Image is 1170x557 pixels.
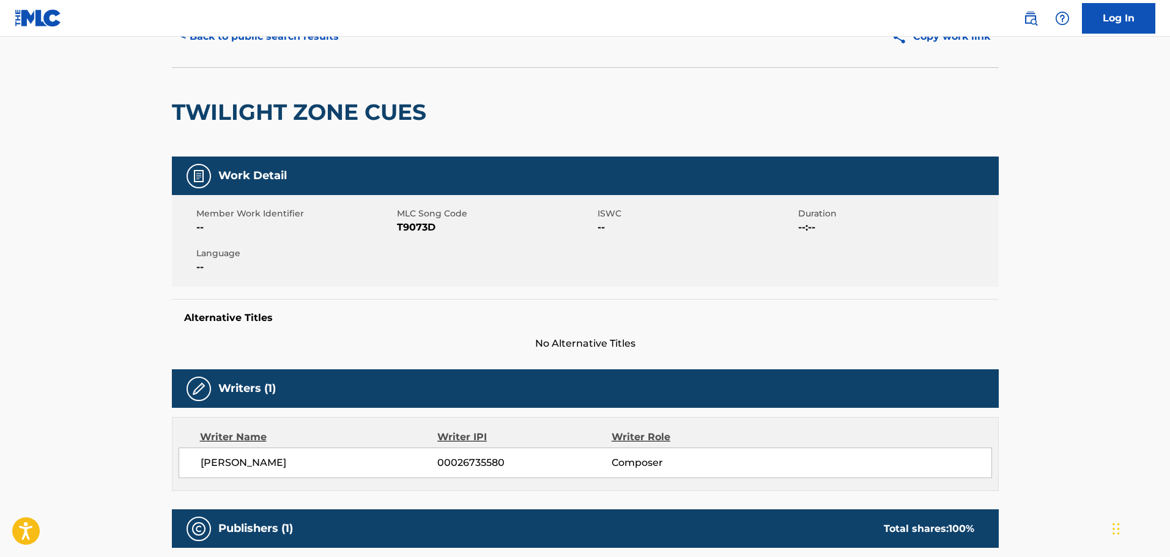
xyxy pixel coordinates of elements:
span: [PERSON_NAME] [201,456,438,470]
iframe: Chat Widget [1109,498,1170,557]
button: < Back to public search results [172,21,347,52]
span: -- [196,220,394,235]
img: Work Detail [191,169,206,183]
span: ISWC [598,207,795,220]
span: T9073D [397,220,594,235]
div: Total shares: [884,522,974,536]
img: help [1055,11,1070,26]
img: Publishers [191,522,206,536]
h5: Work Detail [218,169,287,183]
span: Duration [798,207,996,220]
span: 100 % [949,523,974,534]
button: Copy work link [883,21,999,52]
h5: Publishers (1) [218,522,293,536]
a: Log In [1082,3,1155,34]
span: --:-- [798,220,996,235]
div: Writer Role [612,430,770,444]
img: Copy work link [892,29,913,45]
span: -- [196,260,394,275]
span: MLC Song Code [397,207,594,220]
h5: Alternative Titles [184,312,987,324]
div: Writer IPI [437,430,612,444]
span: Member Work Identifier [196,207,394,220]
img: search [1023,11,1038,26]
div: Drag [1113,511,1120,547]
h5: Writers (1) [218,382,276,396]
div: Writer Name [200,430,438,444]
span: Language [196,247,394,260]
img: Writers [191,382,206,396]
h2: TWILIGHT ZONE CUES [172,98,432,126]
span: -- [598,220,795,235]
a: Public Search [1018,6,1043,31]
span: No Alternative Titles [172,336,999,351]
span: 00026735580 [437,456,611,470]
img: MLC Logo [15,9,62,27]
div: Help [1050,6,1075,31]
span: Composer [612,456,770,470]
